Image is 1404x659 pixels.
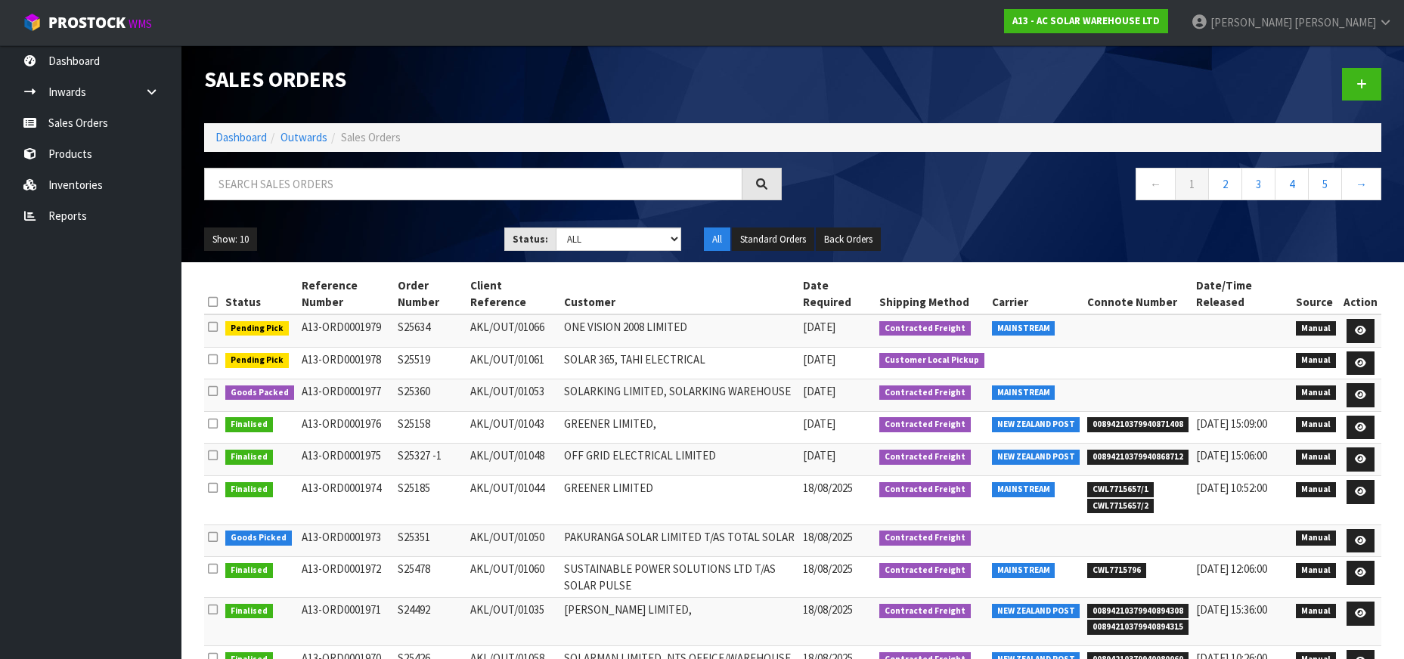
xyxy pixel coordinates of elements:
td: S25158 [394,411,467,444]
th: Reference Number [298,274,394,314]
small: WMS [129,17,152,31]
th: Carrier [988,274,1084,314]
th: Date Required [799,274,876,314]
span: Contracted Freight [879,450,971,465]
th: Connote Number [1083,274,1192,314]
span: Finalised [225,563,273,578]
td: GREENER LIMITED [560,476,800,524]
td: AKL/OUT/01043 [466,411,559,444]
a: → [1341,168,1381,200]
img: cube-alt.png [23,13,42,32]
th: Action [1340,274,1381,314]
span: Manual [1296,353,1336,368]
td: AKL/OUT/01061 [466,347,559,379]
td: AKL/OUT/01053 [466,379,559,412]
td: S25327 -1 [394,444,467,476]
td: ONE VISION 2008 LIMITED [560,314,800,347]
a: 4 [1275,168,1309,200]
td: AKL/OUT/01066 [466,314,559,347]
td: S25351 [394,524,467,557]
span: MAINSTREAM [992,482,1055,497]
td: A13-ORD0001972 [298,557,394,598]
span: Manual [1296,563,1336,578]
nav: Page navigation [804,168,1382,205]
a: ← [1136,168,1176,200]
td: GREENER LIMITED, [560,411,800,444]
td: AKL/OUT/01050 [466,524,559,557]
span: [PERSON_NAME] [1210,15,1292,29]
span: [DATE] 12:06:00 [1196,562,1267,576]
td: A13-ORD0001976 [298,411,394,444]
span: [DATE] 15:36:00 [1196,602,1267,617]
th: Date/Time Released [1192,274,1292,314]
span: Manual [1296,385,1336,401]
span: [DATE] 15:06:00 [1196,448,1267,463]
span: Contracted Freight [879,417,971,432]
span: Goods Packed [225,385,294,401]
span: Finalised [225,417,273,432]
a: Outwards [280,130,327,144]
td: AKL/OUT/01060 [466,557,559,598]
span: CWL7715657/1 [1087,482,1154,497]
span: Contracted Freight [879,321,971,336]
td: SOLARKING LIMITED, SOLARKING WAREHOUSE [560,379,800,412]
span: Contracted Freight [879,531,971,546]
strong: A13 - AC SOLAR WAREHOUSE LTD [1012,14,1160,27]
button: Show: 10 [204,227,257,252]
a: 5 [1308,168,1342,200]
span: 00894210379940871408 [1087,417,1189,432]
span: 00894210379940894308 [1087,604,1189,619]
button: Back Orders [816,227,881,252]
strong: Status: [513,233,548,246]
span: MAINSTREAM [992,385,1055,401]
span: [PERSON_NAME] [1294,15,1376,29]
span: Contracted Freight [879,604,971,619]
span: NEW ZEALAND POST [992,604,1080,619]
td: A13-ORD0001971 [298,598,394,646]
a: 1 [1175,168,1209,200]
span: Contracted Freight [879,482,971,497]
span: Goods Picked [225,531,292,546]
th: Customer [560,274,800,314]
span: [DATE] [803,416,835,431]
span: Manual [1296,450,1336,465]
td: A13-ORD0001977 [298,379,394,412]
span: 18/08/2025 [803,481,853,495]
span: Sales Orders [341,130,401,144]
span: Manual [1296,417,1336,432]
td: S25478 [394,557,467,598]
span: Pending Pick [225,353,289,368]
td: [PERSON_NAME] LIMITED, [560,598,800,646]
td: SOLAR 365, TAHI ELECTRICAL [560,347,800,379]
td: AKL/OUT/01035 [466,598,559,646]
td: A13-ORD0001974 [298,476,394,524]
span: Manual [1296,531,1336,546]
span: Customer Local Pickup [879,353,984,368]
span: Contracted Freight [879,385,971,401]
td: S25519 [394,347,467,379]
span: Finalised [225,450,273,465]
span: [DATE] [803,384,835,398]
td: A13-ORD0001973 [298,524,394,557]
td: A13-ORD0001975 [298,444,394,476]
span: NEW ZEALAND POST [992,450,1080,465]
span: Manual [1296,482,1336,497]
span: [DATE] 10:52:00 [1196,481,1267,495]
td: A13-ORD0001979 [298,314,394,347]
span: [DATE] [803,448,835,463]
th: Status [222,274,298,314]
span: Manual [1296,321,1336,336]
span: [DATE] [803,320,835,334]
td: AKL/OUT/01048 [466,444,559,476]
span: CWL7715796 [1087,563,1146,578]
h1: Sales Orders [204,68,782,92]
td: S25360 [394,379,467,412]
td: S25634 [394,314,467,347]
a: Dashboard [215,130,267,144]
a: 2 [1208,168,1242,200]
span: 18/08/2025 [803,562,853,576]
button: All [704,227,730,252]
span: ProStock [48,13,126,32]
span: 00894210379940894315 [1087,620,1189,635]
span: Contracted Freight [879,563,971,578]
